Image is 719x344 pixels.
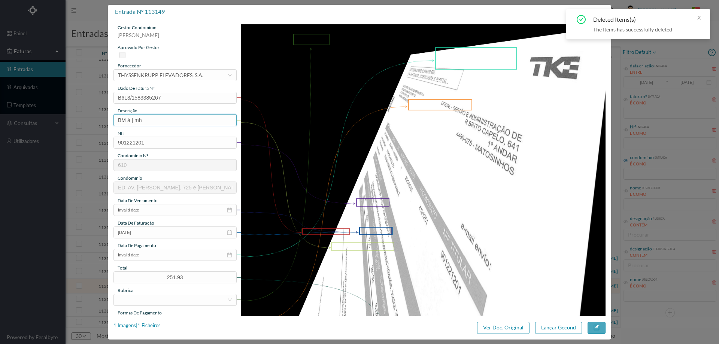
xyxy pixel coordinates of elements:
span: data de pagamento [118,243,156,248]
span: aprovado por gestor [118,45,160,50]
i: icon: close [697,15,702,20]
div: THYSSENKRUPP ELEVADORES, S.A. [118,70,203,81]
div: The Items has successfully deleted [593,25,701,33]
span: fornecedor [118,63,141,69]
i: icon: calendar [227,230,232,235]
i: icon: down [228,73,232,77]
span: gestor condomínio [118,25,157,30]
span: descrição [118,108,137,113]
span: data de vencimento [118,198,158,203]
i: icon: calendar [227,207,232,213]
div: Deleted Items(s) [593,15,645,24]
button: Lançar Gecond [535,322,582,334]
span: NIF [118,130,125,136]
i: icon: down [228,298,232,302]
span: Formas de Pagamento [118,310,162,316]
i: icon: check-circle [577,15,586,24]
div: [PERSON_NAME] [113,31,237,44]
button: PT [686,4,712,16]
span: data de faturação [118,220,154,226]
i: icon: calendar [227,252,232,258]
div: 1 Imagens | 1 Ficheiros [113,322,161,329]
span: dado de fatura nº [118,85,155,91]
button: Ver Doc. Original [477,322,530,334]
span: condomínio nº [118,153,148,158]
span: total [118,265,127,271]
span: entrada nº 113149 [115,8,165,15]
span: condomínio [118,175,142,181]
span: rubrica [118,287,133,293]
